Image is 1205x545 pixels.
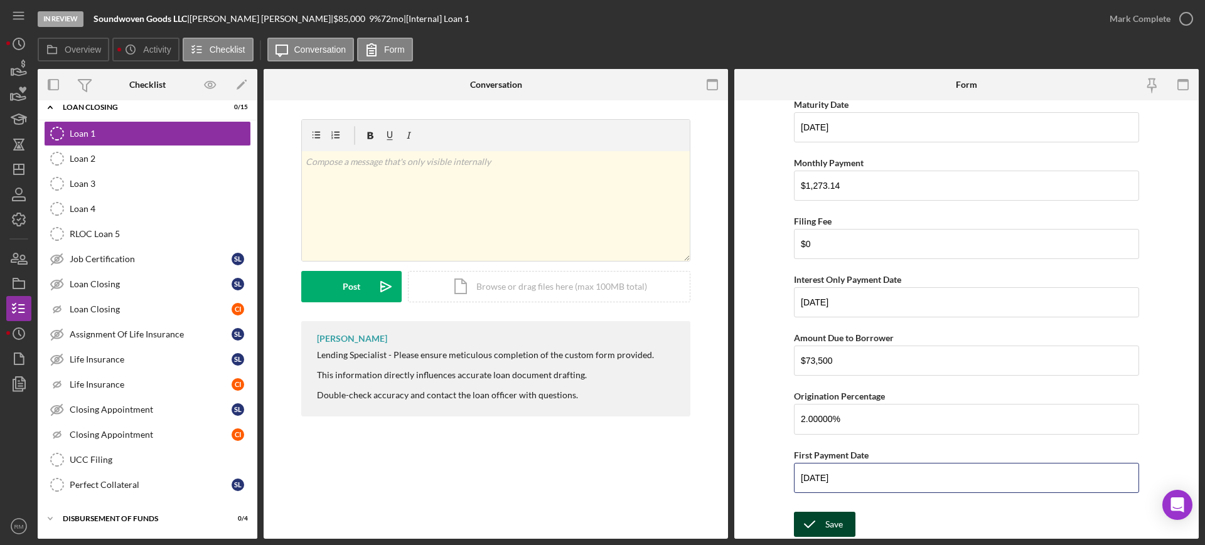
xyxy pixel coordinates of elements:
[44,196,251,221] a: Loan 4
[112,38,179,61] button: Activity
[1097,6,1199,31] button: Mark Complete
[44,447,251,472] a: UCC Filing
[44,121,251,146] a: Loan 1
[63,515,217,522] div: Disbursement of Funds
[14,523,24,530] text: RM
[794,332,894,343] label: Amount Due to Borrower
[225,103,248,111] div: 0 / 15
[381,14,404,24] div: 72 mo
[369,14,381,24] div: 9 %
[70,129,250,139] div: Loan 1
[225,515,248,522] div: 0 / 4
[1110,6,1170,31] div: Mark Complete
[70,279,232,289] div: Loan Closing
[794,274,901,285] label: Interest Only Payment Date
[44,472,251,497] a: Perfect CollateralSL
[294,45,346,55] label: Conversation
[38,38,109,61] button: Overview
[63,103,217,111] div: Loan Closing
[70,354,232,364] div: Life Insurance
[70,204,250,214] div: Loan 4
[94,13,187,24] b: Soundwoven Goods LLC
[794,216,832,226] label: Filing Fee
[956,80,977,90] div: Form
[333,14,369,24] div: $85,000
[183,38,254,61] button: Checklist
[384,45,405,55] label: Form
[232,428,244,441] div: C I
[44,221,251,246] a: RLOC Loan 5
[794,391,885,401] label: Origination Percentage
[1162,490,1192,520] div: Open Intercom Messenger
[44,322,251,347] a: Assignment Of Life InsuranceSL
[794,463,1139,493] input: mm/dd/yyyy
[70,430,232,440] div: Closing Appointment
[470,80,522,90] div: Conversation
[317,370,654,380] div: This information directly influences accurate loan document drafting.
[232,403,244,416] div: S L
[70,254,232,264] div: Job Certification
[143,45,171,55] label: Activity
[70,179,250,189] div: Loan 3
[44,397,251,422] a: Closing AppointmentSL
[44,372,251,397] a: Life InsuranceCI
[44,272,251,297] a: Loan ClosingSL
[44,146,251,171] a: Loan 2
[70,229,250,239] div: RLOC Loan 5
[44,171,251,196] a: Loan 3
[44,246,251,272] a: Job CertificationSL
[6,514,31,539] button: RM
[44,347,251,372] a: Life InsuranceSL
[190,14,333,24] div: [PERSON_NAME] [PERSON_NAME] |
[232,353,244,366] div: S L
[65,45,101,55] label: Overview
[44,297,251,322] a: Loan ClosingCI
[825,512,843,537] div: Save
[70,405,232,415] div: Closing Appointment
[794,512,855,537] button: Save
[357,38,413,61] button: Form
[70,329,232,339] div: Assignment Of Life Insurance
[70,480,232,490] div: Perfect Collateral
[317,350,654,360] div: Lending Specialist - Please ensure meticulous completion of the custom form provided.
[94,14,190,24] div: |
[232,303,244,315] div: C I
[210,45,245,55] label: Checklist
[794,450,869,460] label: First Payment Date
[794,157,864,168] label: Monthly Payment
[232,253,244,265] div: S L
[232,278,244,290] div: S L
[38,11,83,27] div: In Review
[301,271,402,302] button: Post
[70,455,250,465] div: UCC Filing
[317,390,654,400] div: Double-check accuracy and contact the loan officer with questions.
[317,334,387,344] div: [PERSON_NAME]
[129,80,166,90] div: Checklist
[70,154,250,164] div: Loan 2
[44,422,251,447] a: Closing AppointmentCI
[343,271,360,302] div: Post
[794,99,849,110] label: Maturity Date
[404,14,469,24] div: | [Internal] Loan 1
[232,328,244,341] div: S L
[70,304,232,314] div: Loan Closing
[232,378,244,391] div: C I
[70,379,232,389] div: Life Insurance
[267,38,355,61] button: Conversation
[232,479,244,491] div: S L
